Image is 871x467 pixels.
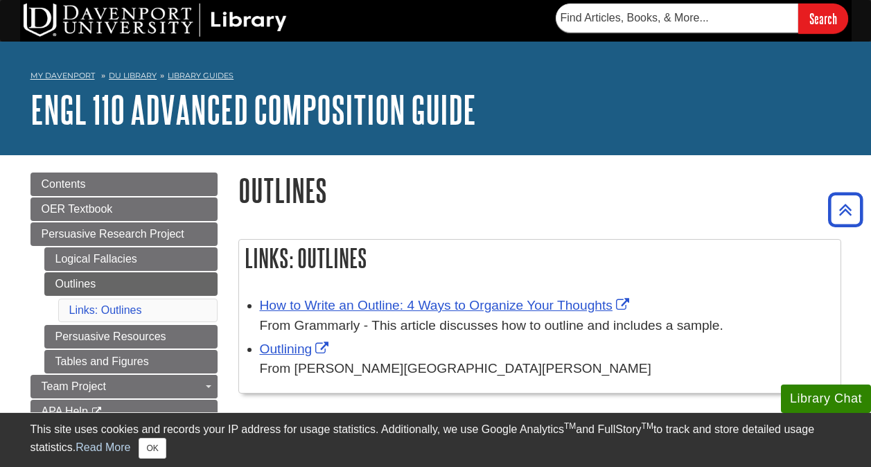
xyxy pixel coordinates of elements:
[798,3,848,33] input: Search
[556,3,798,33] input: Find Articles, Books, & More...
[42,178,86,190] span: Contents
[30,173,218,196] a: Contents
[44,247,218,271] a: Logical Fallacies
[823,200,868,219] a: Back to Top
[642,421,653,431] sup: TM
[24,3,287,37] img: DU Library
[30,197,218,221] a: OER Textbook
[44,350,218,373] a: Tables and Figures
[30,70,95,82] a: My Davenport
[42,380,106,392] span: Team Project
[30,222,218,246] a: Persuasive Research Project
[239,240,841,276] h2: Links: Outlines
[30,375,218,398] a: Team Project
[139,438,166,459] button: Close
[44,325,218,349] a: Persuasive Resources
[69,304,142,316] a: Links: Outlines
[44,272,218,296] a: Outlines
[30,67,841,89] nav: breadcrumb
[260,316,834,336] div: From Grammarly - This article discusses how to outline and includes a sample.
[781,385,871,413] button: Library Chat
[42,228,184,240] span: Persuasive Research Project
[30,88,476,131] a: ENGL 110 Advanced Composition Guide
[260,298,633,312] a: Link opens in new window
[30,400,218,423] a: APA Help
[42,405,88,417] span: APA Help
[564,421,576,431] sup: TM
[556,3,848,33] form: Searches DU Library's articles, books, and more
[260,342,333,356] a: Link opens in new window
[168,71,234,80] a: Library Guides
[109,71,157,80] a: DU Library
[76,441,130,453] a: Read More
[30,421,841,459] div: This site uses cookies and records your IP address for usage statistics. Additionally, we use Goo...
[42,203,113,215] span: OER Textbook
[260,359,834,379] div: From [PERSON_NAME][GEOGRAPHIC_DATA][PERSON_NAME]
[238,173,841,208] h1: Outlines
[91,407,103,416] i: This link opens in a new window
